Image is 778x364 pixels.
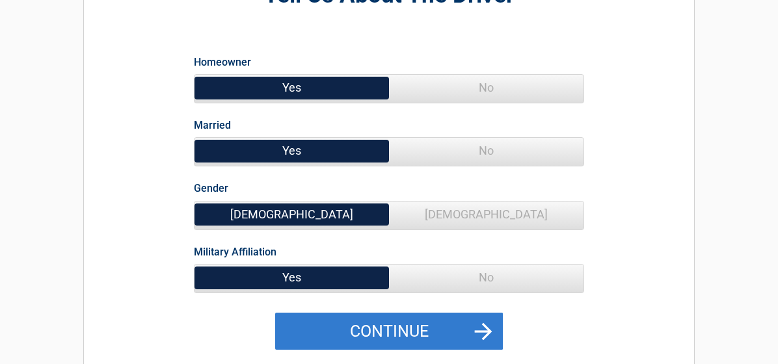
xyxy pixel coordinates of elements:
[275,313,503,350] button: Continue
[194,179,228,197] label: Gender
[389,201,583,227] span: [DEMOGRAPHIC_DATA]
[194,138,389,164] span: Yes
[194,243,276,261] label: Military Affiliation
[389,138,583,164] span: No
[194,53,251,71] label: Homeowner
[194,116,231,134] label: Married
[194,265,389,291] span: Yes
[389,265,583,291] span: No
[194,201,389,227] span: [DEMOGRAPHIC_DATA]
[389,75,583,101] span: No
[194,75,389,101] span: Yes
